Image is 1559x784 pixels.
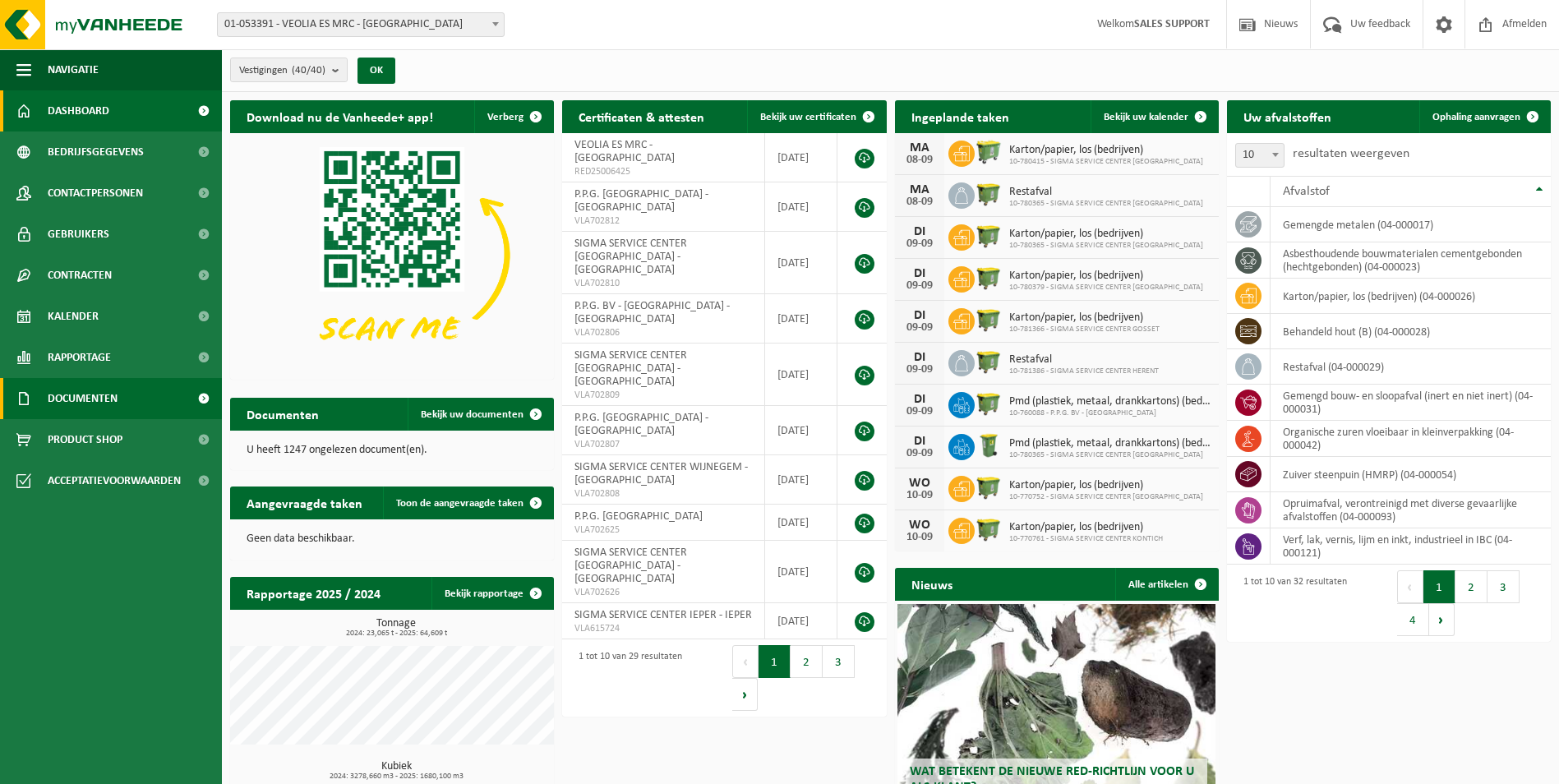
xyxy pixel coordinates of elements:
[574,389,752,402] span: VLA702809
[765,182,837,232] td: [DATE]
[1009,450,1211,460] span: 10-780365 - SIGMA SERVICE CENTER [GEOGRAPHIC_DATA]
[574,461,748,487] span: SIGMA SERVICE CENTER WIJNEGEM - [GEOGRAPHIC_DATA]
[1009,408,1211,418] span: 10-760088 - P.P.G. BV - [GEOGRAPHIC_DATA]
[574,238,687,276] span: SIGMA SERVICE CENTER [GEOGRAPHIC_DATA] - [GEOGRAPHIC_DATA]
[1271,279,1551,314] td: karton/papier, los (bedrijven) (04-000026)
[765,505,837,541] td: [DATE]
[562,100,721,132] h2: Certificaten & attesten
[1271,242,1551,279] td: asbesthoudende bouwmaterialen cementgebonden (hechtgebonden) (04-000023)
[732,645,759,678] button: Previous
[574,412,708,437] span: P.P.G. [GEOGRAPHIC_DATA] - [GEOGRAPHIC_DATA]
[574,622,752,635] span: VLA615724
[903,435,936,448] div: DI
[975,473,1003,501] img: WB-1100-HPE-GN-50
[574,188,708,214] span: P.P.G. [GEOGRAPHIC_DATA] - [GEOGRAPHIC_DATA]
[574,300,730,325] span: P.P.G. BV - [GEOGRAPHIC_DATA] - [GEOGRAPHIC_DATA]
[48,90,109,131] span: Dashboard
[1009,534,1163,544] span: 10-770761 - SIGMA SERVICE CENTER KONTICH
[431,577,552,610] a: Bekijk rapportage
[823,645,855,678] button: 3
[903,267,936,280] div: DI
[574,510,703,523] span: P.P.G. [GEOGRAPHIC_DATA]
[1009,199,1203,209] span: 10-780365 - SIGMA SERVICE CENTER [GEOGRAPHIC_DATA]
[238,772,554,781] span: 2024: 3278,660 m3 - 2025: 1680,100 m3
[48,337,111,378] span: Rapportage
[1009,241,1203,251] span: 10-780365 - SIGMA SERVICE CENTER [GEOGRAPHIC_DATA]
[1271,492,1551,528] td: opruimafval, verontreinigd met diverse gevaarlijke afvalstoffen (04-000093)
[903,183,936,196] div: MA
[1271,349,1551,385] td: restafval (04-000029)
[247,445,537,456] p: U heeft 1247 ongelezen document(en).
[1009,283,1203,293] span: 10-780379 - SIGMA SERVICE CENTER [GEOGRAPHIC_DATA]
[238,618,554,638] h3: Tonnage
[574,349,687,388] span: SIGMA SERVICE CENTER [GEOGRAPHIC_DATA] - [GEOGRAPHIC_DATA]
[1235,569,1347,638] div: 1 tot 10 van 32 resultaten
[1009,353,1159,367] span: Restafval
[903,477,936,490] div: WO
[1009,437,1211,450] span: Pmd (plastiek, metaal, drankkartons) (bedrijven)
[48,173,143,214] span: Contactpersonen
[975,431,1003,459] img: WB-0240-HPE-GN-50
[1488,570,1520,603] button: 3
[48,255,112,296] span: Contracten
[217,12,505,37] span: 01-053391 - VEOLIA ES MRC - ANTWERPEN
[230,577,397,609] h2: Rapportage 2025 / 2024
[975,138,1003,166] img: WB-0660-HPE-GN-50
[396,498,524,509] span: Toon de aangevraagde taken
[570,643,682,713] div: 1 tot 10 van 29 resultaten
[1009,228,1203,241] span: Karton/papier, los (bedrijven)
[574,139,675,164] span: VEOLIA ES MRC - [GEOGRAPHIC_DATA]
[48,378,118,419] span: Documenten
[975,515,1003,543] img: WB-1100-HPE-GN-51
[975,180,1003,208] img: WB-1100-HPE-GN-50
[903,141,936,154] div: MA
[1009,325,1160,334] span: 10-781366 - SIGMA SERVICE CENTER GOSSET
[765,455,837,505] td: [DATE]
[759,645,791,678] button: 1
[975,222,1003,250] img: WB-1100-HPE-GN-50
[1009,492,1203,502] span: 10-770752 - SIGMA SERVICE CENTER [GEOGRAPHIC_DATA]
[574,214,752,228] span: VLA702812
[903,406,936,417] div: 09-09
[1397,603,1429,636] button: 4
[238,761,554,781] h3: Kubiek
[574,487,752,500] span: VLA702808
[975,348,1003,376] img: WB-1100-HPE-GN-50
[230,100,450,132] h2: Download nu de Vanheede+ app!
[230,487,379,519] h2: Aangevraagde taken
[1271,421,1551,457] td: organische zuren vloeibaar in kleinverpakking (04-000042)
[1419,100,1549,133] a: Ophaling aanvragen
[903,532,936,543] div: 10-09
[1397,570,1423,603] button: Previous
[1429,603,1455,636] button: Next
[574,277,752,290] span: VLA702810
[1134,18,1210,30] strong: SALES SUPPORT
[1271,385,1551,421] td: gemengd bouw- en sloopafval (inert en niet inert) (04-000031)
[574,523,752,537] span: VLA702625
[230,398,335,430] h2: Documenten
[574,326,752,339] span: VLA702806
[48,49,99,90] span: Navigatie
[574,438,752,451] span: VLA702807
[760,112,856,122] span: Bekijk uw certificaten
[791,645,823,678] button: 2
[1009,311,1160,325] span: Karton/papier, los (bedrijven)
[732,678,758,711] button: Next
[1455,570,1488,603] button: 2
[903,448,936,459] div: 09-09
[1009,521,1163,534] span: Karton/papier, los (bedrijven)
[48,296,99,337] span: Kalender
[1235,143,1285,168] span: 10
[975,306,1003,334] img: WB-1100-HPE-GN-50
[1009,395,1211,408] span: Pmd (plastiek, metaal, drankkartons) (bedrijven)
[765,232,837,294] td: [DATE]
[421,409,524,420] span: Bekijk uw documenten
[574,586,752,599] span: VLA702626
[1271,314,1551,349] td: behandeld hout (B) (04-000028)
[1104,112,1188,122] span: Bekijk uw kalender
[574,165,752,178] span: RED25006425
[1293,147,1409,160] label: resultaten weergeven
[903,196,936,208] div: 08-09
[903,238,936,250] div: 09-09
[747,100,885,133] a: Bekijk uw certificaten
